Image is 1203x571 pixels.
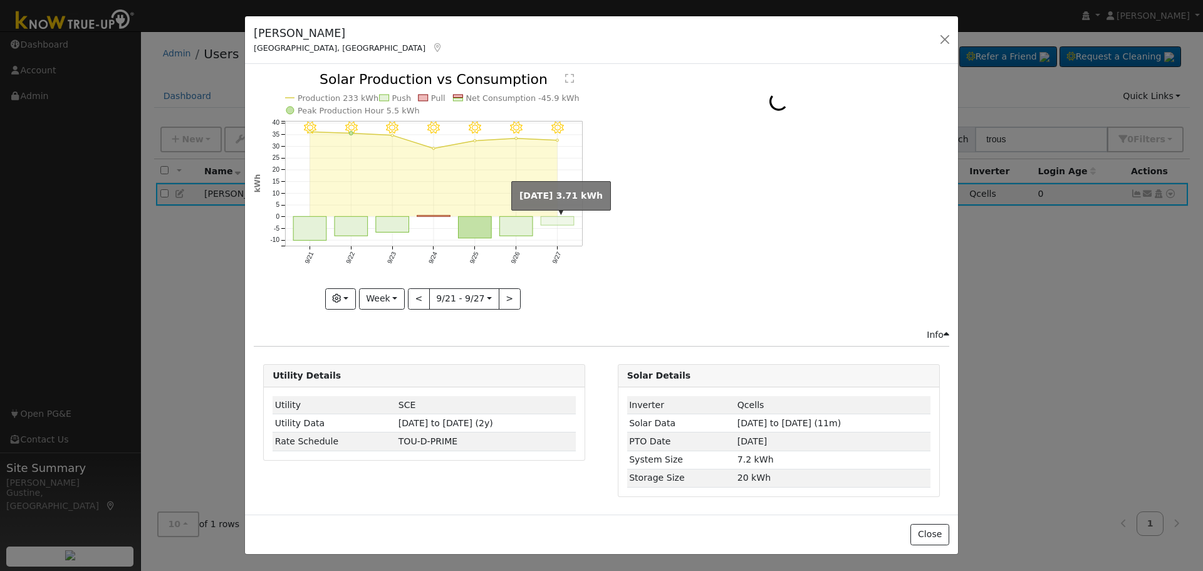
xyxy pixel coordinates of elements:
[427,251,439,265] text: 9/24
[432,147,435,150] circle: onclick=""
[309,131,311,134] circle: onclick=""
[376,217,409,233] rect: onclick=""
[273,143,280,150] text: 30
[276,202,280,209] text: 5
[737,400,764,410] span: ID: 732, authorized: 11/18/24
[927,328,949,342] div: Info
[551,122,564,134] i: 9/27 - Clear
[387,122,399,134] i: 9/23 - Clear
[627,370,690,380] strong: Solar Details
[737,473,771,483] span: 20 kWh
[273,167,280,174] text: 20
[345,122,358,134] i: 9/22 - Clear
[273,120,280,127] text: 40
[499,288,521,310] button: >
[276,214,280,221] text: 0
[293,217,326,241] rect: onclick=""
[910,524,949,545] button: Close
[273,432,396,451] td: Rate Schedule
[469,122,481,134] i: 9/25 - MostlyClear
[474,140,476,142] circle: onclick=""
[627,432,736,451] td: PTO Date
[510,122,523,134] i: 9/26 - Clear
[298,106,420,115] text: Peak Production Hour 5.5 kWh
[303,251,315,265] text: 9/21
[519,191,553,201] strong: [DATE]
[427,122,440,134] i: 9/24 - MostlyClear
[320,71,548,87] text: Solar Production vs Consumption
[335,217,368,236] rect: onclick=""
[254,25,443,41] h5: [PERSON_NAME]
[391,134,393,137] circle: onclick=""
[398,418,493,428] span: [DATE] to [DATE] (2y)
[627,396,736,414] td: Inverter
[431,93,445,103] text: Pull
[304,122,316,134] i: 9/21 - Clear
[500,217,533,236] rect: onclick=""
[627,469,736,487] td: Storage Size
[515,137,518,140] circle: onclick=""
[273,132,280,139] text: 35
[398,436,457,446] span: 70
[737,436,768,446] span: [DATE]
[466,93,580,103] text: Net Consumption -45.9 kWh
[737,418,841,428] span: [DATE] to [DATE] (11m)
[298,93,378,103] text: Production 233 kWh
[253,174,262,193] text: kWh
[551,251,563,265] text: 9/27
[429,288,499,310] button: 9/21 - 9/27
[398,400,416,410] span: ID: VFA89ZAG9, authorized: 11/20/24
[627,451,736,469] td: System Size
[386,251,397,265] text: 9/23
[392,93,412,103] text: Push
[541,217,575,226] rect: onclick=""
[432,43,443,53] a: Map
[459,217,492,239] rect: onclick=""
[359,288,405,310] button: Week
[345,251,356,265] text: 9/22
[273,190,280,197] text: 10
[273,155,280,162] text: 25
[271,237,280,244] text: -10
[273,414,396,432] td: Utility Data
[510,251,521,265] text: 9/26
[273,370,341,380] strong: Utility Details
[274,225,279,232] text: -5
[627,414,736,432] td: Solar Data
[556,191,603,201] span: 3.71 kWh
[349,132,353,135] circle: onclick=""
[408,288,430,310] button: <
[254,43,425,53] span: [GEOGRAPHIC_DATA], [GEOGRAPHIC_DATA]
[556,139,559,142] circle: onclick=""
[273,396,396,414] td: Utility
[737,454,774,464] span: 7.2 kWh
[273,178,280,185] text: 15
[469,251,480,265] text: 9/25
[417,216,450,217] rect: onclick=""
[565,73,574,83] text: 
